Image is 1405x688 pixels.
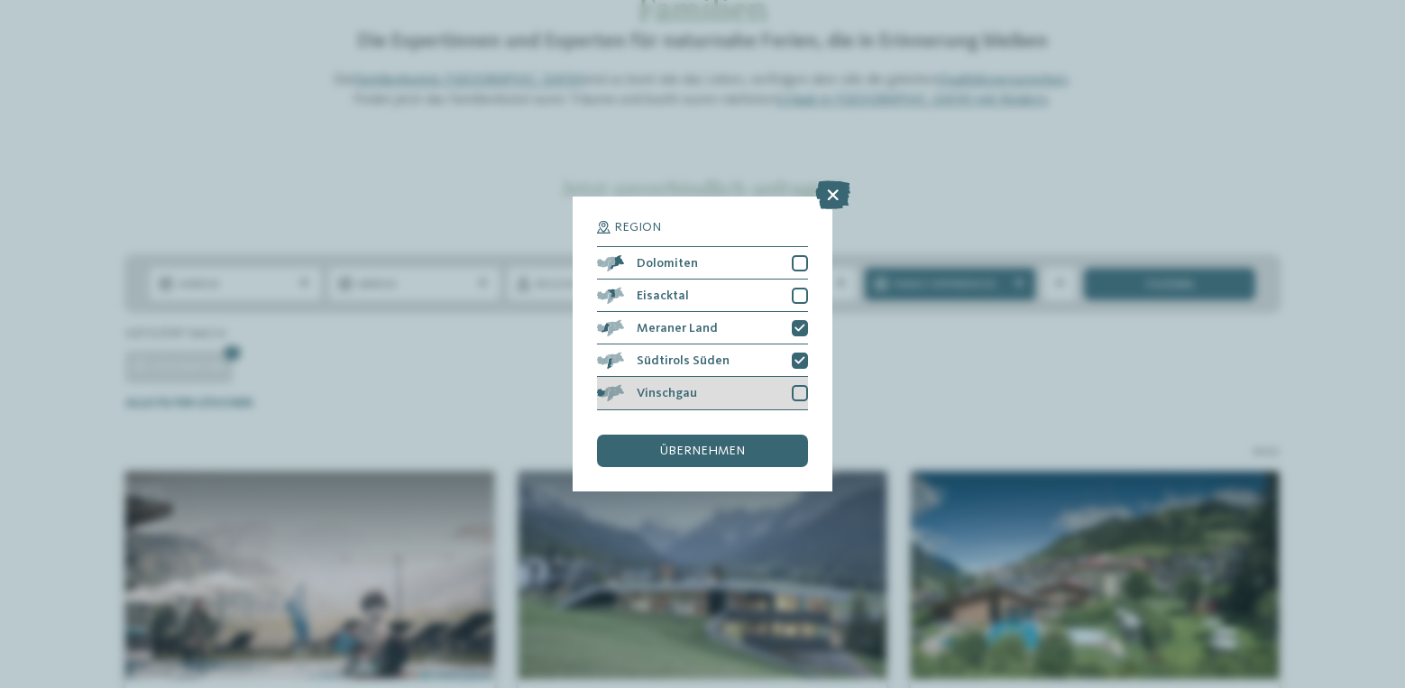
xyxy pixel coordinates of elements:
span: Region [614,221,661,234]
span: Südtirols Süden [637,354,730,367]
span: Vinschgau [637,387,697,399]
span: Meraner Land [637,322,718,335]
span: Dolomiten [637,257,698,270]
span: übernehmen [660,445,745,457]
span: Eisacktal [637,289,689,302]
